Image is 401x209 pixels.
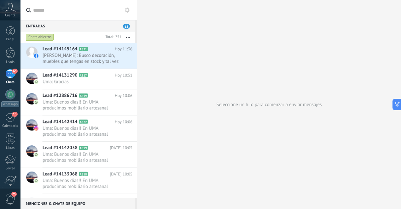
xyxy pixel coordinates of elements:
[20,69,137,89] a: Lead #14131290 A817 Hoy 10:51 Uma: Gracias
[34,54,38,58] img: facebook-sm.svg
[20,198,135,209] div: Menciones & Chats de equipo
[5,14,15,18] span: Cuenta
[20,43,137,69] a: Lead #14145164 A821 Hoy 11:36 [PERSON_NAME]: Busco decoración, muebles que tengas en stock y tal ...
[43,72,78,78] span: Lead #14131290
[34,126,38,131] img: instagram.svg
[1,80,20,84] div: Chats
[110,171,132,177] span: [DATE] 10:05
[79,47,88,51] span: A821
[79,73,88,77] span: A817
[34,100,38,104] img: com.amocrm.amocrmwa.svg
[79,146,88,150] span: A819
[103,34,121,40] div: Total: 251
[43,178,120,189] span: Uma: Buenos dias!! En UMA producimos mobiliario artesanal boutique fabricado en [GEOGRAPHIC_DATA]...
[12,69,17,74] span: 65
[43,151,120,163] span: Uma: Buenos dias!! En UMA producimos mobiliario artesanal boutique fabricado en [GEOGRAPHIC_DATA]...
[43,93,78,99] span: Lead #12886716
[123,24,130,29] span: 65
[79,93,88,98] span: A619
[43,145,78,151] span: Lead #14142038
[12,112,17,117] span: 13
[1,37,20,42] div: Panel
[20,20,135,31] div: Entradas
[20,168,137,194] a: Lead #14133068 A818 [DATE] 10:05 Uma: Buenos dias!! En UMA producimos mobiliario artesanal boutiq...
[121,31,135,43] button: Más
[115,93,132,99] span: Hoy 10:06
[43,197,78,203] span: Lead #14129674
[1,124,20,128] div: Calendario
[43,119,78,125] span: Lead #14142414
[20,89,137,115] a: Lead #12886716 A619 Hoy 10:06 Uma: Buenos dias!! En UMA producimos mobiliario artesanal boutique ...
[115,119,132,125] span: Hoy 10:06
[43,125,120,137] span: Uma: Buenos dias!! En UMA producimos mobiliario artesanal boutique fabricado en [GEOGRAPHIC_DATA]...
[34,80,38,84] img: com.amocrm.amocrmwa.svg
[115,46,132,52] span: Hoy 11:36
[20,142,137,167] a: Lead #14142038 A819 [DATE] 10:05 Uma: Buenos dias!! En UMA producimos mobiliario artesanal boutiq...
[34,152,38,157] img: com.amocrm.amocrmwa.svg
[43,99,120,111] span: Uma: Buenos dias!! En UMA producimos mobiliario artesanal boutique fabricado en [GEOGRAPHIC_DATA]...
[43,46,78,52] span: Lead #14145164
[43,53,120,65] span: [PERSON_NAME]: Busco decoración, muebles que tengas en stock y tal vez después con el tiempo dise...
[34,178,38,183] img: com.amocrm.amocrmwa.svg
[43,79,120,85] span: Uma: Gracias
[26,33,54,41] div: Chats abiertos
[110,197,132,203] span: [DATE] 10:00
[1,101,19,107] div: WhatsApp
[11,192,17,197] span: 25
[43,171,78,177] span: Lead #14133068
[1,167,20,171] div: Correo
[79,172,88,176] span: A818
[1,60,20,64] div: Leads
[115,72,132,78] span: Hoy 10:51
[1,146,20,150] div: Listas
[110,145,132,151] span: [DATE] 10:05
[20,116,137,141] a: Lead #14142414 A822 Hoy 10:06 Uma: Buenos dias!! En UMA producimos mobiliario artesanal boutique ...
[79,120,88,124] span: A822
